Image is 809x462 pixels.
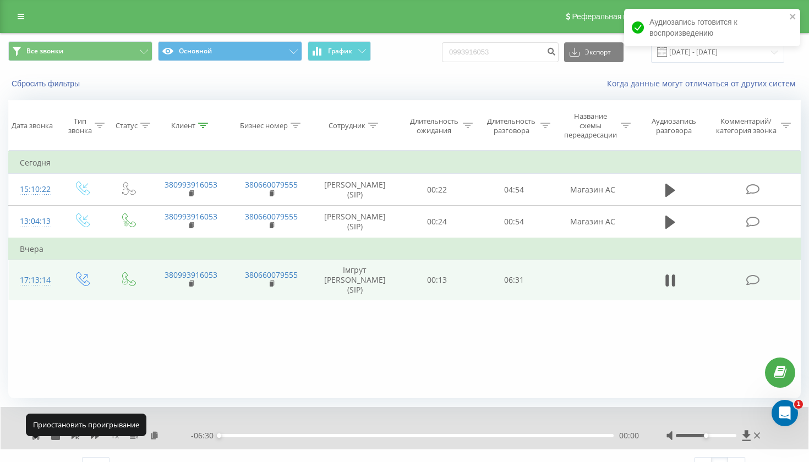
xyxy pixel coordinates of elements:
[789,12,797,23] button: close
[68,117,92,135] div: Тип звонка
[191,430,219,441] span: - 06:30
[328,47,352,55] span: График
[245,269,298,280] a: 380660079555
[643,117,705,135] div: Аудиозапись разговора
[794,400,803,409] span: 1
[563,112,618,140] div: Название схемы переадресации
[245,211,298,222] a: 380660079555
[442,42,559,62] input: Поиск по номеру
[408,117,461,135] div: Длительность ожидания
[165,179,217,190] a: 380993916053
[398,174,475,206] td: 00:22
[308,41,371,61] button: График
[20,269,47,291] div: 17:13:14
[217,433,221,438] div: Accessibility label
[158,41,302,61] button: Основной
[398,260,475,300] td: 00:13
[26,47,63,56] span: Все звонки
[704,433,708,438] div: Accessibility label
[311,260,398,300] td: Імгрут [PERSON_NAME] (SIP)
[171,121,195,130] div: Клиент
[553,206,633,238] td: Магазин АС
[475,174,553,206] td: 04:54
[619,430,639,441] span: 00:00
[572,12,662,21] span: Реферальная программа
[398,206,475,238] td: 00:24
[311,174,398,206] td: [PERSON_NAME] (SIP)
[26,414,146,436] div: Приостановить проигрывание
[245,179,298,190] a: 380660079555
[475,206,553,238] td: 00:54
[8,79,85,89] button: Сбросить фильтры
[485,117,538,135] div: Длительность разговора
[12,121,53,130] div: Дата звонка
[20,211,47,232] div: 13:04:13
[553,174,633,206] td: Магазин АС
[329,121,365,130] div: Сотрудник
[311,206,398,238] td: [PERSON_NAME] (SIP)
[165,269,217,280] a: 380993916053
[116,121,138,130] div: Статус
[165,211,217,222] a: 380993916053
[772,400,798,426] iframe: Intercom live chat
[9,152,801,174] td: Сегодня
[475,260,553,300] td: 06:31
[607,78,801,89] a: Когда данные могут отличаться от других систем
[20,179,47,200] div: 15:10:22
[9,238,801,260] td: Вчера
[240,121,288,130] div: Бизнес номер
[8,41,152,61] button: Все звонки
[714,117,778,135] div: Комментарий/категория звонка
[564,42,624,62] button: Экспорт
[624,9,800,46] div: Аудиозапись готовится к воспроизведению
